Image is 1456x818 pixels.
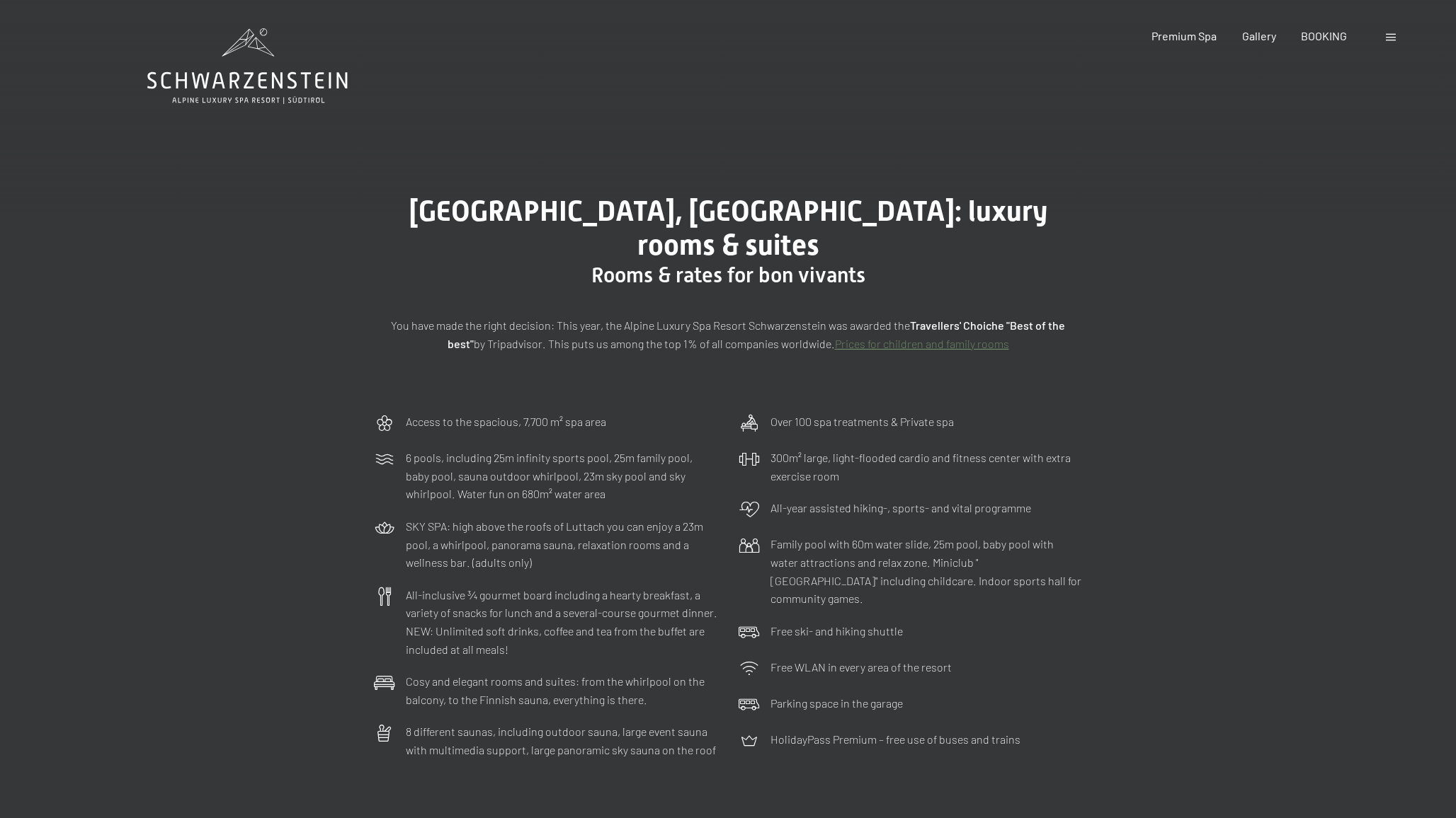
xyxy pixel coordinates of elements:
[1151,29,1217,42] a: Premium Spa
[770,449,1082,485] p: 300m² large, light-flooded cardio and fitness center with extra exercise room
[770,499,1031,517] p: All-year assisted hiking-, sports- and vital programme
[406,517,717,572] p: SKY SPA: high above the roofs of Luttach you can enjoy a 23m pool, a whirlpool, panorama sauna, r...
[406,449,717,503] p: 6 pools, including 25m infinity sports pool, 25m family pool, baby pool, sauna outdoor whirlpool,...
[591,263,865,287] span: Rooms & rates for bon vivants
[770,622,903,640] p: Free ski- and hiking shuttle
[770,694,903,713] p: Parking space in the garage
[374,316,1082,352] p: You have made the right decision: This year, the Alpine Luxury Spa Resort Schwarzenstein was awar...
[835,337,1009,350] a: Prices for children and family rooms
[409,195,1047,262] span: [GEOGRAPHIC_DATA], [GEOGRAPHIC_DATA]: luxury rooms & suites
[1301,29,1347,42] a: BOOKING
[1242,29,1276,42] a: Gallery
[448,318,1066,350] strong: Travellers' Choiche "Best of the best"
[770,413,954,431] p: Over 100 spa treatments & Private spa
[406,672,717,708] p: Cosy and elegant rooms and suites: from the whirlpool on the balcony, to the Finnish sauna, every...
[406,413,606,431] p: Access to the spacious, 7,700 m² spa area
[770,535,1082,607] p: Family pool with 60m water slide, 25m pool, baby pool with water attractions and relax zone. Mini...
[770,730,1020,749] p: HolidayPass Premium – free use of buses and trains
[770,658,952,676] p: Free WLAN in every area of the resort
[406,586,717,658] p: All-inclusive ¾ gourmet board including a hearty breakfast, a variety of snacks for lunch and a s...
[406,722,717,759] p: 8 different saunas, including outdoor sauna, large event sauna with multimedia support, large pan...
